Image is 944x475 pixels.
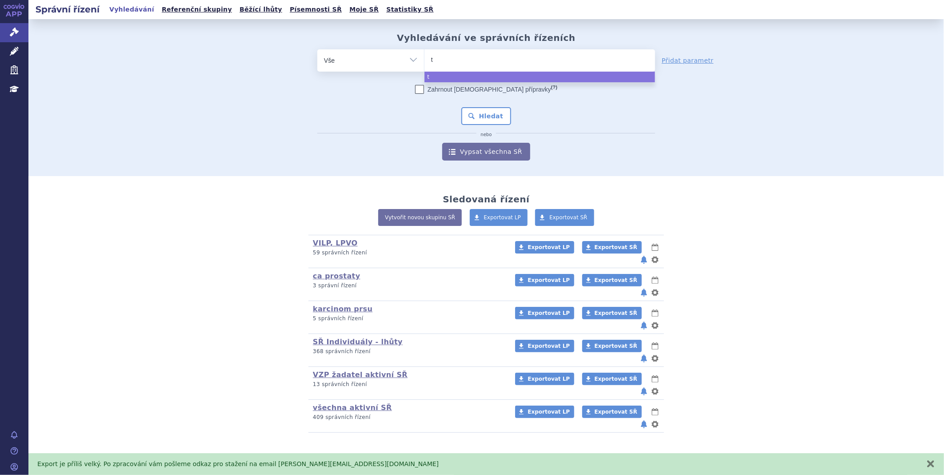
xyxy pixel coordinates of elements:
span: Exportovat LP [528,310,570,316]
a: Exportovat LP [515,406,574,418]
span: Exportovat SŘ [549,214,588,221]
li: t [424,72,655,82]
button: lhůty [651,407,660,417]
a: VILP, LPVO [313,239,358,247]
span: Exportovat SŘ [595,343,637,349]
button: lhůty [651,242,660,253]
a: Exportovat SŘ [582,340,642,352]
button: lhůty [651,275,660,286]
i: nebo [476,132,496,137]
span: Exportovat SŘ [595,376,637,382]
button: nastavení [651,353,660,364]
a: SŘ Individuály - lhůty [313,338,403,346]
button: Hledat [461,107,512,125]
p: 59 správních řízení [313,249,504,257]
a: Exportovat SŘ [582,274,642,286]
h2: Správní řízení [28,3,107,16]
a: Exportovat LP [515,373,574,385]
span: Exportovat SŘ [595,409,637,415]
label: Zahrnout [DEMOGRAPHIC_DATA] přípravky [415,85,557,94]
a: Exportovat SŘ [582,241,642,254]
button: notifikace [640,320,648,331]
button: lhůty [651,374,660,384]
a: Exportovat SŘ [582,373,642,385]
a: Exportovat SŘ [582,406,642,418]
p: 3 správní řízení [313,282,504,290]
a: Exportovat SŘ [535,209,594,226]
button: nastavení [651,254,660,265]
a: Písemnosti SŘ [287,4,344,16]
p: 13 správních řízení [313,381,504,388]
button: nastavení [651,419,660,430]
span: Exportovat LP [528,244,570,250]
span: Exportovat LP [528,376,570,382]
a: Statistiky SŘ [384,4,436,16]
button: nastavení [651,287,660,298]
a: Exportovat LP [515,340,574,352]
span: Exportovat LP [484,214,521,221]
a: VZP žadatel aktivní SŘ [313,370,408,379]
p: 368 správních řízení [313,348,504,355]
button: notifikace [640,254,648,265]
h2: Sledovaná řízení [443,194,529,205]
a: Moje SŘ [347,4,381,16]
a: Referenční skupiny [159,4,235,16]
button: zavřít [926,459,935,468]
a: Vytvořit novou skupinu SŘ [378,209,462,226]
a: karcinom prsu [313,305,372,313]
span: Exportovat SŘ [595,244,637,250]
span: Exportovat SŘ [595,310,637,316]
a: Exportovat LP [515,241,574,254]
abbr: (?) [551,85,557,90]
button: nastavení [651,386,660,397]
p: 5 správních řízení [313,315,504,322]
p: 409 správních řízení [313,414,504,421]
button: notifikace [640,287,648,298]
button: notifikace [640,386,648,397]
a: Exportovat LP [515,307,574,319]
button: lhůty [651,341,660,351]
span: Exportovat LP [528,409,570,415]
a: všechna aktivní SŘ [313,403,392,412]
span: Exportovat LP [528,277,570,283]
a: Vypsat všechna SŘ [442,143,530,161]
a: Vyhledávání [107,4,157,16]
a: Běžící lhůty [237,4,285,16]
button: lhůty [651,308,660,318]
div: Export je příliš velký. Po zpracování vám pošleme odkaz pro stažení na email [PERSON_NAME][EMAIL_... [37,459,917,469]
button: notifikace [640,419,648,430]
a: ca prostaty [313,272,360,280]
a: Exportovat LP [515,274,574,286]
button: nastavení [651,320,660,331]
a: Přidat parametr [662,56,714,65]
h2: Vyhledávání ve správních řízeních [397,32,576,43]
span: Exportovat LP [528,343,570,349]
span: Exportovat SŘ [595,277,637,283]
a: Exportovat LP [470,209,528,226]
a: Exportovat SŘ [582,307,642,319]
button: notifikace [640,353,648,364]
